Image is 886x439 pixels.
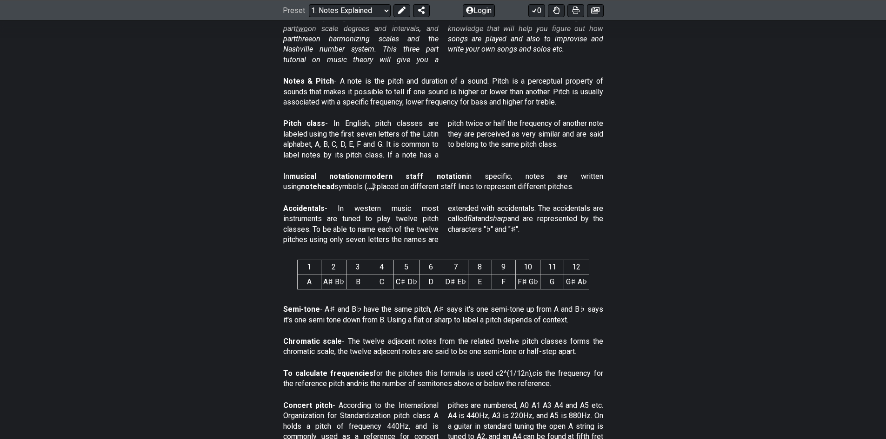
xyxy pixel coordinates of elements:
[296,24,308,33] span: two
[419,260,443,275] th: 6
[283,77,334,85] strong: Notes & Pitch
[419,275,443,289] td: D
[468,275,492,289] td: E
[540,260,564,275] th: 11
[515,260,540,275] th: 10
[393,275,419,289] td: C♯ D♭
[548,4,565,17] button: Toggle Dexterity for all fretkits
[515,275,540,289] td: F♯ G♭
[370,260,393,275] th: 4
[467,214,478,223] em: flat
[283,6,305,15] span: Preset
[492,275,515,289] td: F
[346,275,370,289] td: B
[283,119,326,128] strong: Pitch class
[533,369,536,378] em: c
[358,379,362,388] em: n
[443,275,468,289] td: D♯ E♭
[283,401,333,410] strong: Concert pitch
[489,214,507,223] em: sharp
[297,275,321,289] td: A
[321,275,346,289] td: A♯ B♭
[283,336,603,357] p: - The twelve adjacent notes from the related twelve pitch classes forms the chromatic scale, the ...
[321,260,346,275] th: 2
[463,4,495,17] button: Login
[346,260,370,275] th: 3
[283,171,603,192] p: In or in specific, notes are written using symbols (𝅝 𝅗𝅥 𝅘𝅥 𝅘𝅥𝅮) placed on different staff lines to r...
[289,172,359,181] strong: musical notation
[283,304,603,325] p: - A♯ and B♭ have the same pitch, A♯ says it's one semi-tone up from A and B♭ says it's one semi t...
[370,275,393,289] td: C
[540,275,564,289] td: G
[564,275,589,289] td: G♯ A♭
[283,76,603,107] p: - A note is the pitch and duration of a sound. Pitch is a perceptual property of sounds that make...
[443,260,468,275] th: 7
[283,368,603,389] p: for the pitches this formula is used c2^(1/12n), is the frequency for the reference pitch and is ...
[283,118,603,160] p: - In English, pitch classes are labeled using the first seven letters of the Latin alphabet, A, B...
[309,4,391,17] select: Preset
[301,182,334,191] strong: notehead
[283,369,373,378] strong: To calculate frequencies
[587,4,604,17] button: Create image
[564,260,589,275] th: 12
[528,4,545,17] button: 0
[567,4,584,17] button: Print
[283,305,320,314] strong: Semi-tone
[468,260,492,275] th: 8
[492,260,515,275] th: 9
[413,4,430,17] button: Share Preset
[283,337,342,346] strong: Chromatic scale
[393,260,419,275] th: 5
[393,4,410,17] button: Edit Preset
[365,172,466,181] strong: modern staff notation
[283,3,603,64] em: This is the first part of a three part tutorial on music theory for guitarists, here you can find...
[296,34,312,43] span: three
[283,204,325,213] strong: Accidentals
[297,260,321,275] th: 1
[283,203,603,245] p: - In western music most instruments are tuned to play twelve pitch classes. To be able to name ea...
